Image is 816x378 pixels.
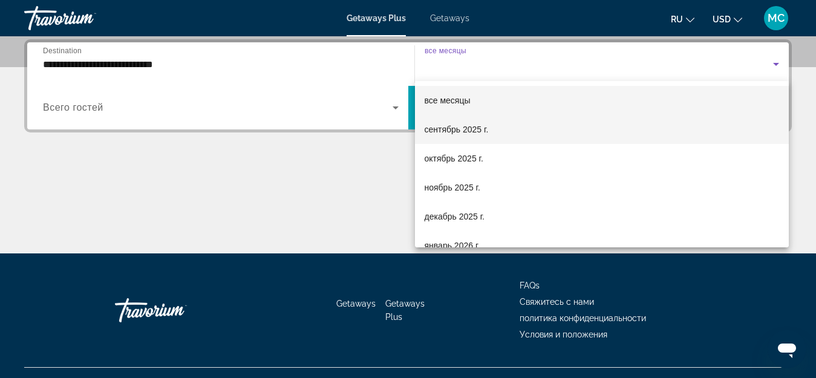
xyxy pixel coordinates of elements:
iframe: Кнопка запуска окна обмена сообщениями [768,330,806,368]
span: сентябрь 2025 г. [425,122,489,137]
span: декабрь 2025 г. [425,209,485,224]
span: все месяцы [425,96,471,105]
span: январь 2026 г. [425,238,480,253]
span: ноябрь 2025 г. [425,180,480,195]
span: октябрь 2025 г. [425,151,483,166]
